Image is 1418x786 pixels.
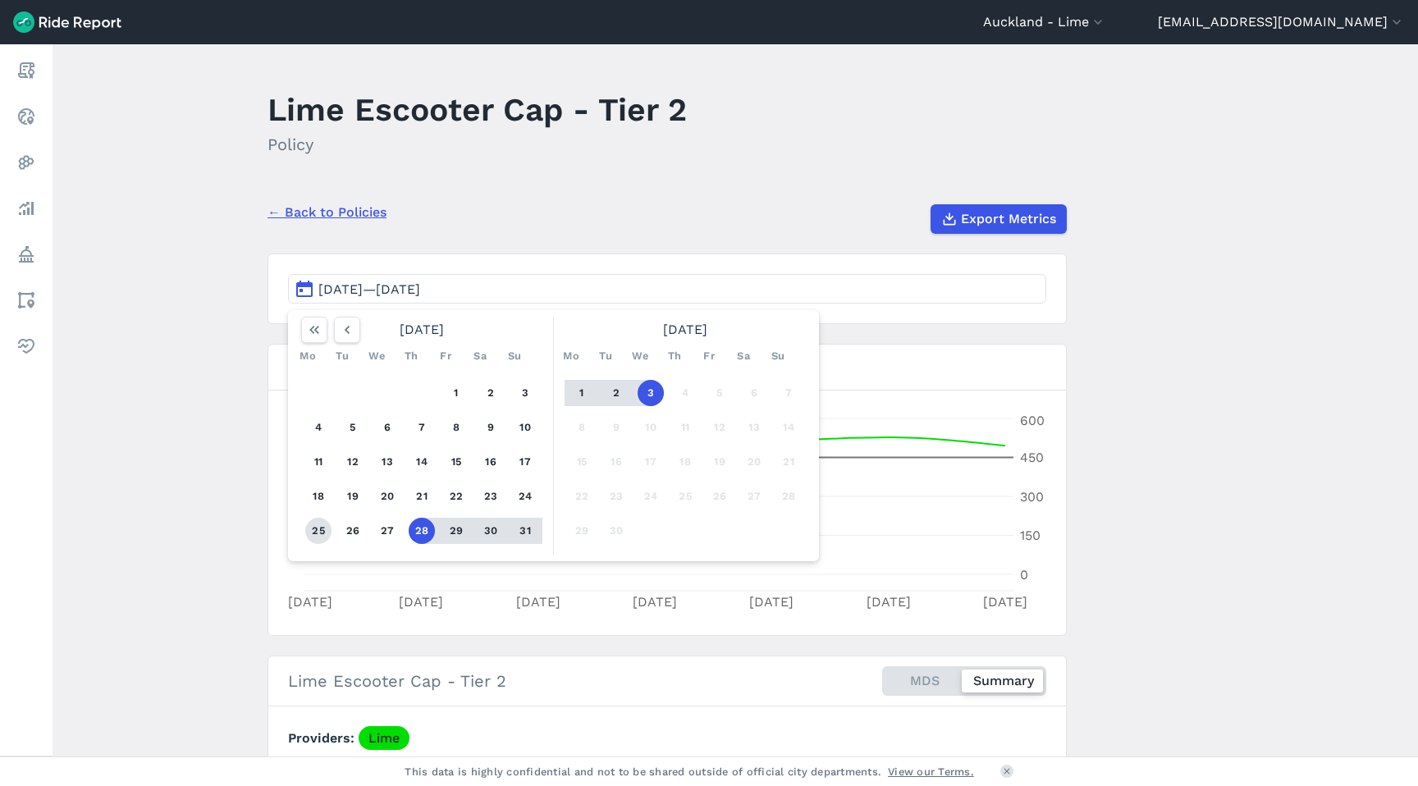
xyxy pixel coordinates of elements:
[661,343,688,369] div: Th
[603,483,629,510] button: 23
[478,449,504,475] button: 16
[288,669,506,693] h2: Lime Escooter Cap - Tier 2
[696,343,722,369] div: Fr
[374,449,400,475] button: 13
[11,286,41,315] a: Areas
[1020,413,1045,428] tspan: 600
[340,483,366,510] button: 19
[13,11,121,33] img: Ride Report
[432,343,459,369] div: Fr
[443,414,469,441] button: 8
[983,594,1027,610] tspan: [DATE]
[707,414,733,441] button: 12
[627,343,653,369] div: We
[633,594,677,610] tspan: [DATE]
[268,87,687,132] h1: Lime Escooter Cap - Tier 2
[707,483,733,510] button: 26
[512,449,538,475] button: 17
[268,132,687,157] h2: Policy
[478,518,504,544] button: 30
[359,726,409,750] a: Lime
[340,449,366,475] button: 12
[443,518,469,544] button: 29
[592,343,619,369] div: Tu
[399,594,443,610] tspan: [DATE]
[569,483,595,510] button: 22
[569,518,595,544] button: 29
[512,380,538,406] button: 3
[409,414,435,441] button: 7
[638,380,664,406] button: 3
[443,380,469,406] button: 1
[409,483,435,510] button: 21
[329,343,355,369] div: Tu
[443,483,469,510] button: 22
[638,449,664,475] button: 17
[512,518,538,544] button: 31
[512,483,538,510] button: 24
[603,414,629,441] button: 9
[478,380,504,406] button: 2
[11,56,41,85] a: Report
[409,518,435,544] button: 28
[512,414,538,441] button: 10
[516,594,560,610] tspan: [DATE]
[295,317,549,343] div: [DATE]
[11,240,41,269] a: Policy
[707,380,733,406] button: 5
[501,343,528,369] div: Su
[672,414,698,441] button: 11
[478,414,504,441] button: 9
[741,414,767,441] button: 13
[11,148,41,177] a: Heatmaps
[1158,12,1405,32] button: [EMAIL_ADDRESS][DOMAIN_NAME]
[1020,528,1041,543] tspan: 150
[775,380,802,406] button: 7
[961,209,1056,229] span: Export Metrics
[11,331,41,361] a: Health
[741,449,767,475] button: 20
[775,414,802,441] button: 14
[288,594,332,610] tspan: [DATE]
[741,380,767,406] button: 6
[931,204,1067,234] button: Export Metrics
[318,281,420,297] span: [DATE]—[DATE]
[558,343,584,369] div: Mo
[569,449,595,475] button: 15
[374,414,400,441] button: 6
[775,483,802,510] button: 28
[374,518,400,544] button: 27
[268,345,1066,391] h3: Compliance for Lime Escooter Cap - Tier 2
[374,483,400,510] button: 20
[478,483,504,510] button: 23
[867,594,911,610] tspan: [DATE]
[340,518,366,544] button: 26
[295,343,321,369] div: Mo
[672,483,698,510] button: 25
[11,102,41,131] a: Realtime
[603,518,629,544] button: 30
[638,483,664,510] button: 24
[569,414,595,441] button: 8
[288,730,359,746] span: Providers
[707,449,733,475] button: 19
[305,518,332,544] button: 25
[268,203,387,222] a: ← Back to Policies
[730,343,757,369] div: Sa
[888,764,974,779] a: View our Terms.
[558,317,812,343] div: [DATE]
[305,449,332,475] button: 11
[603,449,629,475] button: 16
[305,414,332,441] button: 4
[467,343,493,369] div: Sa
[672,380,698,406] button: 4
[1020,489,1044,505] tspan: 300
[1020,450,1044,465] tspan: 450
[288,274,1046,304] button: [DATE]—[DATE]
[409,449,435,475] button: 14
[569,380,595,406] button: 1
[364,343,390,369] div: We
[983,12,1106,32] button: Auckland - Lime
[638,414,664,441] button: 10
[749,594,794,610] tspan: [DATE]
